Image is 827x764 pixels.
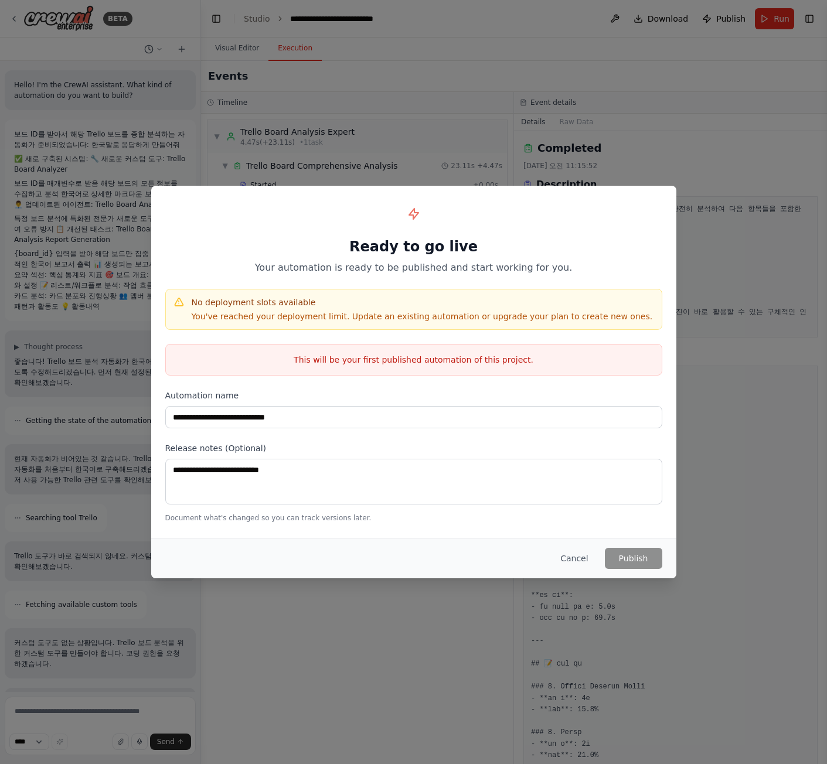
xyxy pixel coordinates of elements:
[192,296,653,308] h4: No deployment slots available
[165,261,662,275] p: Your automation is ready to be published and start working for you.
[165,237,662,256] h1: Ready to go live
[551,548,597,569] button: Cancel
[605,548,662,569] button: Publish
[166,354,662,366] p: This will be your first published automation of this project.
[192,311,653,322] p: You've reached your deployment limit. Update an existing automation or upgrade your plan to creat...
[165,390,662,401] label: Automation name
[165,513,662,523] p: Document what's changed so you can track versions later.
[165,442,662,454] label: Release notes (Optional)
